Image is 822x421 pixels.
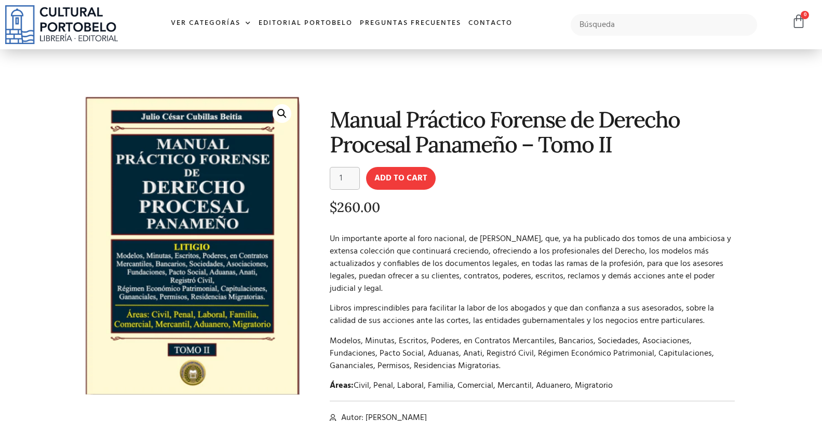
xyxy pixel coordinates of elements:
h1: Manual Práctico Forense de Derecho Procesal Panameño – Tomo II [330,107,735,157]
p: Modelos, Minutas, Escritos, Poderes, en Contratos Mercantiles, Bancarios, Sociedades, Asociacione... [330,335,735,372]
a: Contacto [465,12,516,35]
input: Product quantity [330,167,360,190]
a: 0 [791,14,806,29]
a: Ver Categorías [167,12,255,35]
strong: Áreas: [330,379,354,392]
button: Add to cart [366,167,436,190]
input: Búsqueda [571,14,757,36]
a: Preguntas frecuentes [356,12,465,35]
p: Civil, Penal, Laboral, Familia, Comercial, Mercantil, Aduanero, Migratorio [330,380,735,392]
a: 🔍 [273,104,291,123]
a: Editorial Portobelo [255,12,356,35]
bdi: 260.00 [330,199,380,216]
span: $ [330,199,337,216]
img: Manual Tomo 2 [84,96,300,395]
span: 0 [801,11,809,19]
p: Un importante aporte al foro nacional, de [PERSON_NAME], que, ya ha publicado dos tomos de una am... [330,233,735,295]
p: Libros imprescindibles para facilitar la labor de los abogados y que dan confianza a sus asesorad... [330,302,735,327]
